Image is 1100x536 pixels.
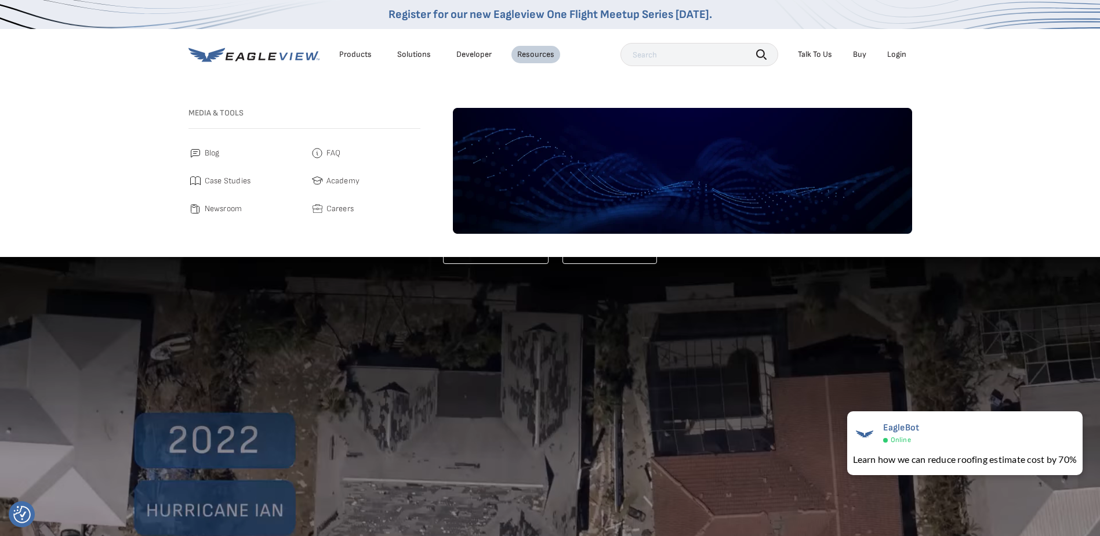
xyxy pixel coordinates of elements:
[853,452,1077,466] div: Learn how we can reduce roofing estimate cost by 70%
[310,146,420,160] a: FAQ
[326,174,360,188] span: Academy
[310,202,420,216] a: Careers
[13,506,31,523] button: Consent Preferences
[853,49,866,60] a: Buy
[188,202,299,216] a: Newsroom
[188,174,299,188] a: Case Studies
[310,202,324,216] img: careers.svg
[188,146,202,160] img: blog.svg
[453,108,912,234] img: default-image.webp
[13,506,31,523] img: Revisit consent button
[339,49,372,60] div: Products
[397,49,431,60] div: Solutions
[517,49,554,60] div: Resources
[188,174,202,188] img: case_studies.svg
[891,436,911,444] span: Online
[188,108,420,118] h3: Media & Tools
[310,174,420,188] a: Academy
[205,174,251,188] span: Case Studies
[456,49,492,60] a: Developer
[620,43,778,66] input: Search
[853,422,876,446] img: EagleBot
[326,146,341,160] span: FAQ
[310,174,324,188] img: academy.svg
[326,202,354,216] span: Careers
[188,146,299,160] a: Blog
[798,49,832,60] div: Talk To Us
[887,49,906,60] div: Login
[389,8,712,21] a: Register for our new Eagleview One Flight Meetup Series [DATE].
[188,202,202,216] img: newsroom.svg
[310,146,324,160] img: faq.svg
[205,202,242,216] span: Newsroom
[205,146,220,160] span: Blog
[883,422,920,433] span: EagleBot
